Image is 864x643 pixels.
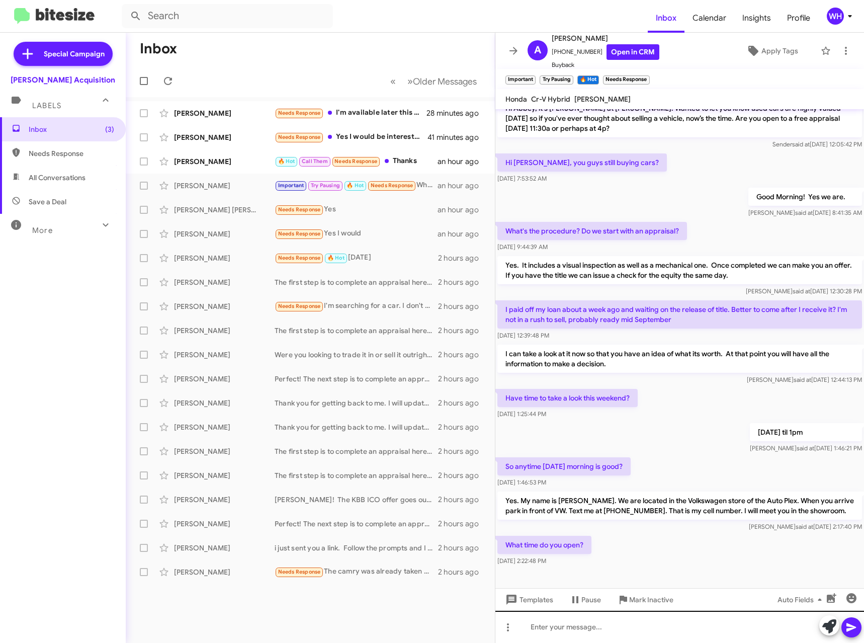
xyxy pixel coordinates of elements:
p: Yes. It includes a visual inspection as well as a mechanical one. Once completed we can make you ... [497,256,862,284]
p: Have time to take a look this weekend? [497,389,638,407]
div: 2 hours ago [438,326,487,336]
span: Templates [503,591,553,609]
div: Thank you for getting back to me. I will update my records. [275,422,438,432]
div: The camry was already taken care of by the [PERSON_NAME] Group this passed [DATE]. Thank you though. [275,566,438,578]
span: Needs Response [278,255,321,261]
div: The first step is to complete an appraisal here at the dealership. Once we complete an inspection... [275,277,438,287]
a: Inbox [648,4,684,33]
div: 2 hours ago [438,422,487,432]
div: 2 hours ago [438,253,487,263]
span: « [390,75,396,88]
span: Sender [DATE] 12:05:42 PM [772,140,862,148]
span: Pause [581,591,601,609]
div: [PERSON_NAME] [174,543,275,553]
span: Honda [505,95,527,104]
div: 28 minutes ago [426,108,487,118]
div: Thanks [275,155,438,167]
div: 41 minutes ago [427,132,487,142]
span: Try Pausing [311,182,340,189]
div: 2 hours ago [438,277,487,287]
span: 🔥 Hot [347,182,364,189]
a: Profile [779,4,818,33]
div: 2 hours ago [438,301,487,311]
button: Next [401,71,483,92]
div: an hour ago [438,205,487,215]
span: Special Campaign [44,49,105,59]
span: Inbox [29,124,114,134]
p: Hi Abbey, it's [PERSON_NAME] at [PERSON_NAME]. Wanted to let you know used cars are highly valued... [497,99,862,137]
p: Yes. My name is [PERSON_NAME]. We are located in the Volkswagen store of the Auto Plex. When you ... [497,492,862,520]
div: [PERSON_NAME] [174,495,275,505]
div: [PERSON_NAME] [174,350,275,360]
span: (3) [105,124,114,134]
nav: Page navigation example [385,71,483,92]
p: [DATE] til 1pm [750,423,862,441]
button: Auto Fields [769,591,834,609]
span: [DATE] 2:22:48 PM [497,557,546,565]
div: I'm searching for a car. I don't have one to sell. Thanks for your inquiry [275,300,438,312]
span: Needs Response [278,110,321,116]
span: [DATE] 1:46:53 PM [497,478,546,486]
span: [PERSON_NAME] [552,32,659,44]
span: [PERSON_NAME] [DATE] 1:46:21 PM [750,444,862,452]
span: Call Them [302,158,328,165]
div: 2 hours ago [438,374,487,384]
div: [PERSON_NAME] [174,253,275,263]
div: 2 hours ago [438,567,487,577]
div: 2 hours ago [438,519,487,529]
div: an hour ago [438,229,487,239]
button: Previous [384,71,402,92]
a: Open in CRM [607,44,659,60]
div: The first step is to complete an appraisal here at the dealership. Once we complete an inspection... [275,446,438,456]
div: [PERSON_NAME] [174,277,275,287]
span: said at [795,209,813,216]
span: Labels [32,101,61,110]
div: an hour ago [438,156,487,167]
h1: Inbox [140,41,177,57]
a: Special Campaign [14,42,113,66]
a: Calendar [684,4,734,33]
small: Needs Response [603,75,649,85]
span: [DATE] 12:39:48 PM [497,332,549,339]
p: What time do you open? [497,536,591,554]
span: [DATE] 7:53:52 AM [497,175,547,182]
span: 🔥 Hot [278,158,295,165]
div: [PERSON_NAME] [174,326,275,336]
div: 2 hours ago [438,470,487,480]
span: [PERSON_NAME] [DATE] 12:30:28 PM [746,287,862,295]
div: Yes I would [275,228,438,239]
small: Try Pausing [540,75,573,85]
span: Needs Response [278,206,321,213]
span: Needs Response [371,182,413,189]
span: All Conversations [29,173,85,183]
p: I can take a look at it now so that you have an idea of what its worth. At that point you will ha... [497,345,862,373]
div: [PERSON_NAME] [174,422,275,432]
span: said at [797,444,814,452]
p: Hi [PERSON_NAME], you guys still buying cars? [497,153,667,172]
div: [PERSON_NAME] [174,156,275,167]
div: 2 hours ago [438,446,487,456]
span: Apply Tags [761,42,798,60]
div: Thank you for getting back to me. I will update my records. [275,398,438,408]
button: WH [818,8,853,25]
div: [PERSON_NAME] [174,398,275,408]
span: [DATE] 9:44:39 AM [497,243,548,251]
span: said at [792,140,810,148]
button: Pause [561,591,609,609]
div: [PERSON_NAME] [174,181,275,191]
div: Were you looking to trade it in or sell it outright? [275,350,438,360]
span: [PERSON_NAME] [DATE] 12:44:13 PM [747,376,862,383]
span: Auto Fields [777,591,826,609]
span: Older Messages [413,76,477,87]
span: [PHONE_NUMBER] [552,44,659,60]
small: Important [505,75,536,85]
span: Needs Response [278,230,321,237]
button: Mark Inactive [609,591,681,609]
div: I'm available later this evening. If y'all are looking to meet the payoff and your sales team ([P... [275,107,426,119]
p: I paid off my loan about a week ago and waiting on the release of title. Better to come after I r... [497,300,862,329]
div: [PERSON_NAME] [174,229,275,239]
p: So anytime [DATE] morning is good? [497,457,631,475]
div: [PERSON_NAME] [PERSON_NAME] [174,205,275,215]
